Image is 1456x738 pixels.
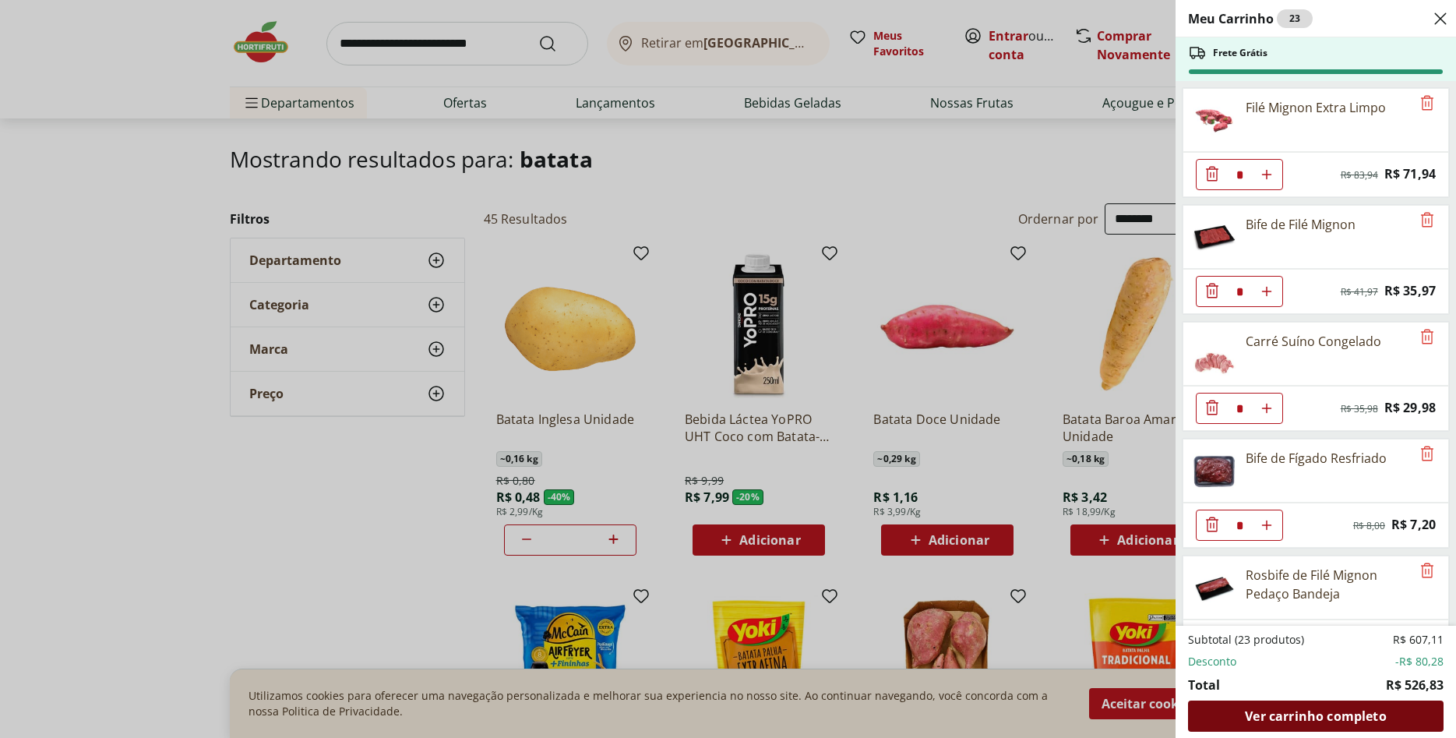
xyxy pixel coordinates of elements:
span: R$ 41,97 [1341,286,1378,298]
input: Quantidade Atual [1228,160,1251,189]
div: Bife de Fígado Resfriado [1246,449,1387,468]
img: Filé Mignon Extra Limpo [1193,98,1236,142]
div: Rosbife de Filé Mignon Pedaço Bandeja [1246,566,1411,603]
button: Aumentar Quantidade [1251,393,1282,424]
img: Principal [1193,566,1236,609]
button: Diminuir Quantidade [1197,276,1228,307]
span: R$ 526,83 [1386,676,1444,694]
input: Quantidade Atual [1228,394,1251,423]
button: Remove [1418,445,1437,464]
button: Aumentar Quantidade [1251,159,1282,190]
span: R$ 35,97 [1384,281,1436,302]
a: Ver carrinho completo [1188,701,1444,732]
img: Bife de Fígado Resfriado [1193,449,1236,493]
span: Total [1188,676,1220,694]
span: R$ 35,98 [1341,403,1378,415]
span: -R$ 80,28 [1395,654,1444,669]
img: Principal [1193,332,1236,376]
span: Subtotal (23 produtos) [1188,632,1304,648]
button: Aumentar Quantidade [1251,510,1282,541]
span: R$ 8,00 [1353,520,1385,532]
button: Aumentar Quantidade [1251,276,1282,307]
span: R$ 29,98 [1384,397,1436,418]
div: 23 [1277,9,1313,28]
button: Remove [1418,562,1437,581]
span: R$ 607,11 [1393,632,1444,648]
span: R$ 7,20 [1391,514,1436,535]
div: Filé Mignon Extra Limpo [1246,98,1386,117]
span: R$ 83,94 [1341,169,1378,182]
button: Diminuir Quantidade [1197,393,1228,424]
span: Frete Grátis [1213,47,1267,59]
img: Principal [1193,215,1236,259]
input: Quantidade Atual [1228,510,1251,540]
button: Remove [1418,94,1437,113]
button: Remove [1418,211,1437,230]
span: Ver carrinho completo [1245,710,1386,722]
span: Desconto [1188,654,1236,669]
h2: Meu Carrinho [1188,9,1313,28]
span: R$ 71,94 [1384,164,1436,185]
button: Diminuir Quantidade [1197,159,1228,190]
button: Diminuir Quantidade [1197,510,1228,541]
div: Bife de Filé Mignon [1246,215,1356,234]
input: Quantidade Atual [1228,277,1251,306]
div: Carré Suíno Congelado [1246,332,1381,351]
button: Remove [1418,328,1437,347]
